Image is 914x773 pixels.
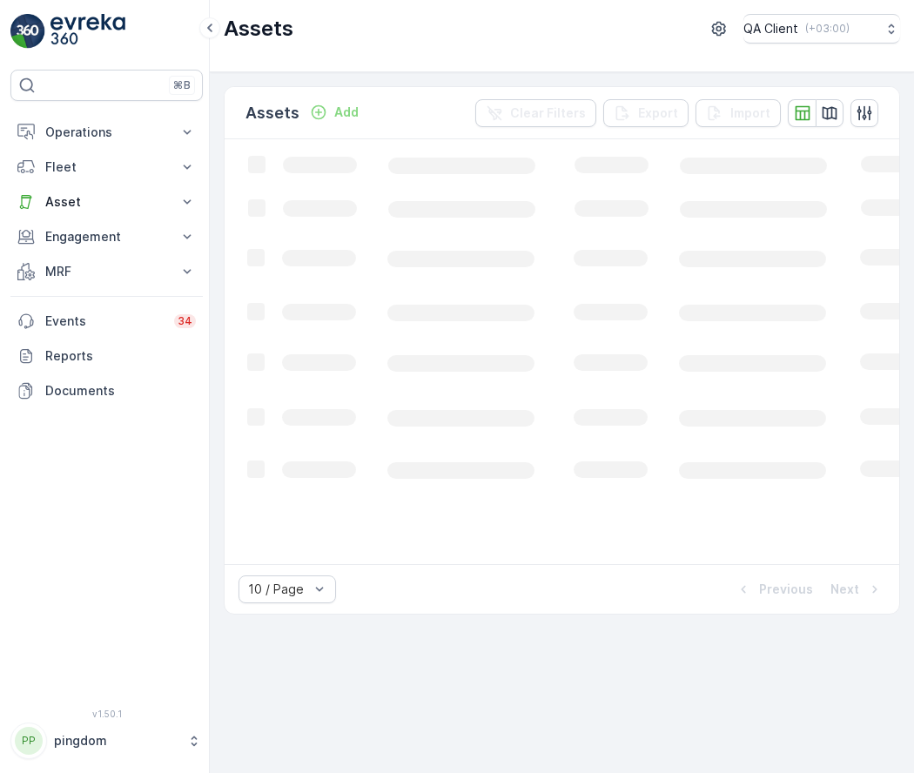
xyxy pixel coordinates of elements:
[45,158,168,176] p: Fleet
[334,104,359,121] p: Add
[759,581,813,598] p: Previous
[303,102,366,123] button: Add
[743,14,900,44] button: QA Client(+03:00)
[15,727,43,755] div: PP
[743,20,798,37] p: QA Client
[10,339,203,373] a: Reports
[829,579,885,600] button: Next
[10,14,45,49] img: logo
[638,104,678,122] p: Export
[45,228,168,245] p: Engagement
[10,373,203,408] a: Documents
[475,99,596,127] button: Clear Filters
[245,101,299,125] p: Assets
[510,104,586,122] p: Clear Filters
[10,150,203,185] button: Fleet
[45,124,168,141] p: Operations
[224,15,293,43] p: Assets
[696,99,781,127] button: Import
[10,254,203,289] button: MRF
[50,14,125,49] img: logo_light-DOdMpM7g.png
[45,263,168,280] p: MRF
[10,115,203,150] button: Operations
[10,185,203,219] button: Asset
[10,709,203,719] span: v 1.50.1
[830,581,859,598] p: Next
[603,99,689,127] button: Export
[805,22,850,36] p: ( +03:00 )
[173,78,191,92] p: ⌘B
[45,382,196,400] p: Documents
[10,723,203,759] button: PPpingdom
[733,579,815,600] button: Previous
[730,104,770,122] p: Import
[45,347,196,365] p: Reports
[178,314,192,328] p: 34
[10,304,203,339] a: Events34
[45,193,168,211] p: Asset
[54,732,178,749] p: pingdom
[10,219,203,254] button: Engagement
[45,313,164,330] p: Events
